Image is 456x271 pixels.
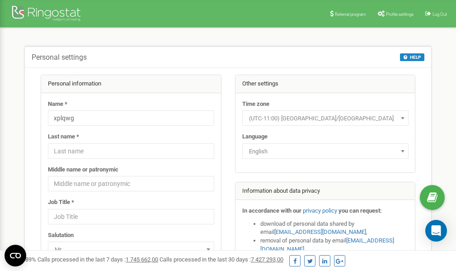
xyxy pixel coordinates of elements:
[242,207,301,214] strong: In accordance with our
[48,143,214,159] input: Last name
[48,242,214,257] span: Mr.
[48,176,214,191] input: Middle name or patronymic
[260,220,409,237] li: download of personal data shared by email ,
[274,228,366,235] a: [EMAIL_ADDRESS][DOMAIN_NAME]
[235,75,415,93] div: Other settings
[260,237,409,253] li: removal of personal data by email ,
[242,110,409,126] span: (UTC-11:00) Pacific/Midway
[51,243,211,256] span: Mr.
[5,245,26,266] button: Open CMP widget
[235,182,415,200] div: Information about data privacy
[303,207,337,214] a: privacy policy
[48,231,74,240] label: Salutation
[335,12,366,17] span: Referral program
[242,143,409,159] span: English
[126,256,158,263] u: 1 745 662,00
[400,53,424,61] button: HELP
[432,12,447,17] span: Log Out
[48,198,74,207] label: Job Title *
[242,100,269,109] label: Time zone
[41,75,221,93] div: Personal information
[245,112,405,125] span: (UTC-11:00) Pacific/Midway
[245,145,405,158] span: English
[425,220,447,242] div: Open Intercom Messenger
[48,209,214,224] input: Job Title
[48,100,67,109] label: Name *
[32,53,87,62] h5: Personal settings
[160,256,283,263] span: Calls processed in the last 30 days :
[386,12,414,17] span: Profile settings
[338,207,382,214] strong: you can request:
[48,110,214,126] input: Name
[38,256,158,263] span: Calls processed in the last 7 days :
[242,133,268,141] label: Language
[251,256,283,263] u: 7 427 293,00
[48,166,118,174] label: Middle name or patronymic
[48,133,79,141] label: Last name *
